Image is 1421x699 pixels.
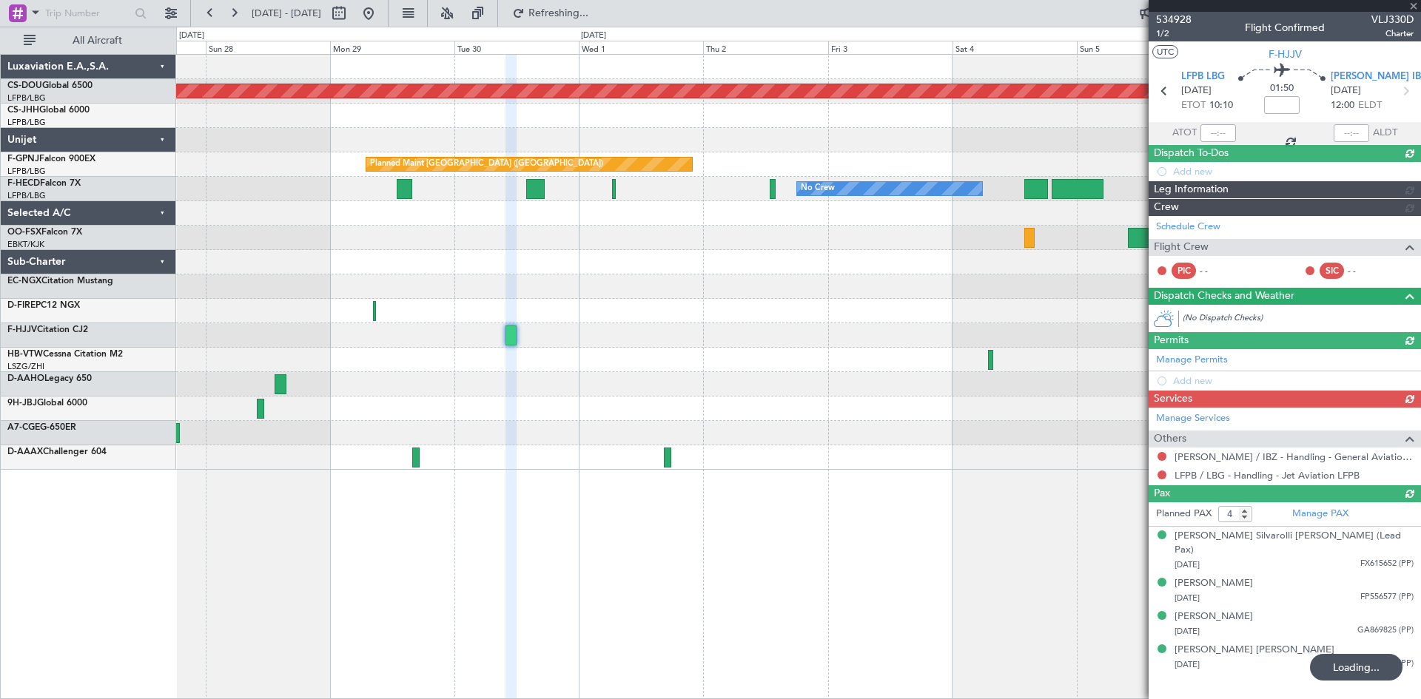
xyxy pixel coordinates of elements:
[7,301,36,310] span: D-FIRE
[7,448,107,456] a: D-AAAXChallenger 604
[7,190,46,201] a: LFPB/LBG
[1172,126,1197,141] span: ATOT
[1245,20,1325,36] div: Flight Confirmed
[7,179,81,188] a: F-HECDFalcon 7X
[7,228,82,237] a: OO-FSXFalcon 7X
[828,41,953,54] div: Fri 3
[7,81,42,90] span: CS-DOU
[179,30,204,42] div: [DATE]
[579,41,703,54] div: Wed 1
[7,117,46,128] a: LFPB/LBG
[45,2,130,24] input: Trip Number
[1373,126,1397,141] span: ALDT
[1331,84,1361,98] span: [DATE]
[330,41,454,54] div: Mon 29
[1152,45,1178,58] button: UTC
[1269,47,1302,62] span: F-HJJV
[1270,81,1294,96] span: 01:50
[1371,12,1414,27] span: VLJ330D
[1156,27,1192,40] span: 1/2
[1331,98,1354,113] span: 12:00
[7,106,90,115] a: CS-JHHGlobal 6000
[7,399,37,408] span: 9H-JBJ
[1156,12,1192,27] span: 534928
[7,374,92,383] a: D-AAHOLegacy 650
[1209,98,1233,113] span: 10:10
[38,36,156,46] span: All Aircraft
[703,41,827,54] div: Thu 2
[252,7,321,20] span: [DATE] - [DATE]
[16,29,161,53] button: All Aircraft
[528,8,590,18] span: Refreshing...
[1181,98,1206,113] span: ETOT
[7,92,46,104] a: LFPB/LBG
[1181,70,1225,84] span: LFPB LBG
[1358,98,1382,113] span: ELDT
[7,81,93,90] a: CS-DOUGlobal 6500
[7,179,40,188] span: F-HECD
[1181,84,1212,98] span: [DATE]
[370,153,603,175] div: Planned Maint [GEOGRAPHIC_DATA] ([GEOGRAPHIC_DATA])
[7,325,88,334] a: F-HJJVCitation CJ2
[7,423,76,432] a: A7-CGEG-650ER
[1154,288,1294,305] span: Dispatch Checks and Weather
[7,155,39,163] span: F-GPNJ
[7,301,80,310] a: D-FIREPC12 NGX
[1183,312,1421,328] div: (No Dispatch Checks)
[7,350,123,359] a: HB-VTWCessna Citation M2
[1310,654,1402,681] div: Loading...
[953,41,1077,54] div: Sat 4
[7,448,43,456] span: D-AAAX
[7,361,44,372] a: LSZG/ZHI
[581,30,606,42] div: [DATE]
[7,374,44,383] span: D-AAHO
[7,228,41,237] span: OO-FSX
[7,166,46,177] a: LFPB/LBG
[7,277,41,286] span: EC-NGX
[7,423,40,432] span: A7-CGE
[206,41,330,54] div: Sun 28
[7,399,87,408] a: 9H-JBJGlobal 6000
[7,106,39,115] span: CS-JHH
[1077,41,1201,54] div: Sun 5
[7,239,44,250] a: EBKT/KJK
[7,350,43,359] span: HB-VTW
[801,178,835,200] div: No Crew
[7,155,95,163] a: F-GPNJFalcon 900EX
[7,325,37,334] span: F-HJJV
[454,41,579,54] div: Tue 30
[505,1,594,25] button: Refreshing...
[7,277,113,286] a: EC-NGXCitation Mustang
[1371,27,1414,40] span: Charter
